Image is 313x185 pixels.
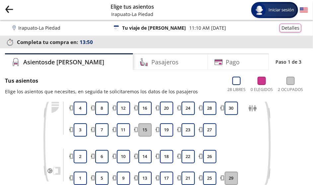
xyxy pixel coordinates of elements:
p: Irapuato - La Piedad [111,11,154,18]
button: 26 [203,150,216,163]
p: Irapuato - La Piedad [18,24,60,31]
button: 5 [95,172,109,185]
button: 21 [182,172,195,185]
button: 17 [160,172,173,185]
button: 19 [160,123,173,137]
p: Elige los asientos que necesites, en seguida te solicitaremos los datos de los pasajeros [5,88,198,95]
button: 13 [138,172,152,185]
button: 20 [160,102,173,115]
button: 16 [138,102,152,115]
p: Elige tus asientos [111,3,154,11]
button: 3 [74,123,87,137]
button: 4 [74,102,87,115]
button: 11 [117,123,130,137]
h4: Asientos de [PERSON_NAME] [23,58,104,67]
button: 8 [95,102,109,115]
p: Tus asientos [5,77,198,85]
button: English [300,6,308,14]
button: 2 [74,150,87,163]
p: Tu viaje de [PERSON_NAME] [122,24,186,31]
span: Iniciar sesión [266,7,297,13]
button: 9 [117,172,130,185]
button: 12 [117,102,130,115]
span: 13:50 [80,38,93,46]
button: 27 [203,123,216,137]
button: Detalles [279,24,301,32]
p: 2 Ocupados [278,87,303,93]
button: 18 [160,150,173,163]
p: Paso 1 de 3 [275,58,301,65]
p: 0 Elegidos [251,87,273,93]
button: 7 [95,123,109,137]
button: 25 [203,172,216,185]
p: 28 Libres [227,87,246,93]
p: Completa tu compra en : [5,37,308,47]
p: 11:10 AM [DATE] [189,24,226,31]
button: 15 [138,123,152,137]
button: 22 [182,150,195,163]
h4: Pasajeros [151,58,179,67]
button: 30 [225,102,238,115]
button: 14 [138,150,152,163]
button: 29 [225,172,238,185]
button: 1 [74,172,87,185]
button: 24 [182,102,195,115]
button: 28 [203,102,216,115]
button: 6 [95,150,109,163]
button: back [5,5,13,15]
button: 10 [117,150,130,163]
button: 23 [182,123,195,137]
h4: Pago [226,58,240,67]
